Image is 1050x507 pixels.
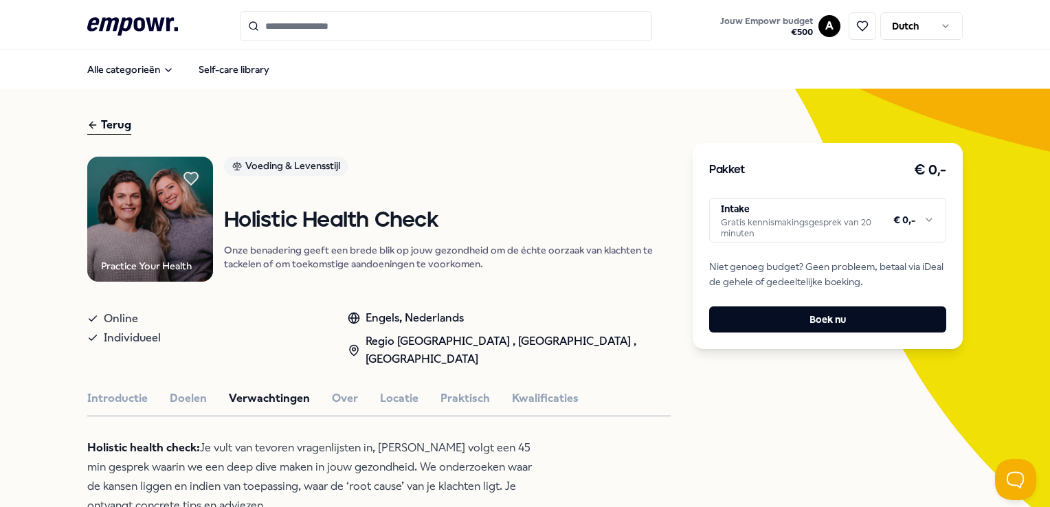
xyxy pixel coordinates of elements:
[240,11,652,41] input: Search for products, categories or subcategories
[76,56,185,83] button: Alle categorieën
[440,390,490,407] button: Praktisch
[87,390,148,407] button: Introductie
[170,390,207,407] button: Doelen
[229,390,310,407] button: Verwachtingen
[720,16,813,27] span: Jouw Empowr budget
[380,390,418,407] button: Locatie
[101,258,192,273] div: Practice Your Health
[995,459,1036,500] iframe: Help Scout Beacon - Open
[720,27,813,38] span: € 500
[104,328,161,348] span: Individueel
[76,56,280,83] nav: Main
[818,15,840,37] button: A
[104,309,138,328] span: Online
[717,13,816,41] button: Jouw Empowr budget€500
[348,309,671,327] div: Engels, Nederlands
[188,56,280,83] a: Self-care library
[224,157,671,181] a: Voeding & Levensstijl
[87,157,213,282] img: Product Image
[224,243,671,271] p: Onze benadering geeft een brede blik op jouw gezondheid om de échte oorzaak van klachten te tacke...
[715,12,818,41] a: Jouw Empowr budget€500
[914,159,946,181] h3: € 0,-
[332,390,358,407] button: Over
[709,259,946,290] span: Niet genoeg budget? Geen probleem, betaal via iDeal de gehele of gedeeltelijke boeking.
[348,333,671,368] div: Regio [GEOGRAPHIC_DATA] , [GEOGRAPHIC_DATA] , [GEOGRAPHIC_DATA]
[709,306,946,333] button: Boek nu
[512,390,579,407] button: Kwalificaties
[87,116,131,135] div: Terug
[224,157,348,176] div: Voeding & Levensstijl
[224,209,671,233] h1: Holistic Health Check
[709,161,745,179] h3: Pakket
[87,441,200,454] strong: Holistic health check:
